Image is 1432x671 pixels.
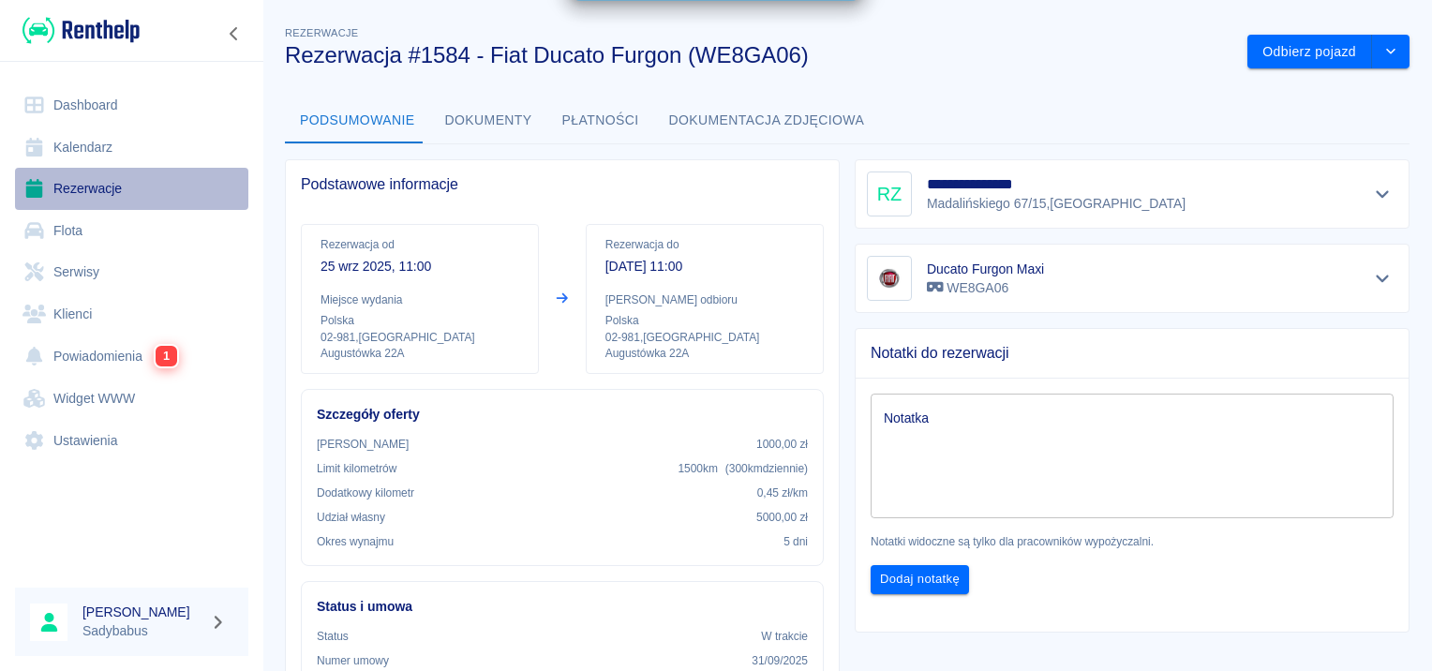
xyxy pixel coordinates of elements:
span: Podstawowe informacje [301,175,824,194]
a: Flota [15,210,248,252]
a: Serwisy [15,251,248,293]
h6: Ducato Furgon Maxi [927,260,1044,278]
h6: Status i umowa [317,597,808,617]
p: Status [317,628,349,645]
p: [PERSON_NAME] [317,436,409,453]
img: Renthelp logo [22,15,140,46]
span: ( 300 km dziennie ) [725,462,808,475]
p: Rezerwacja od [321,236,519,253]
p: WE8GA06 [927,278,1044,298]
p: Dodatkowy kilometr [317,485,414,501]
button: drop-down [1372,35,1410,69]
p: Limit kilometrów [317,460,396,477]
button: Pokaż szczegóły [1367,181,1398,207]
p: 02-981 , [GEOGRAPHIC_DATA] [605,329,804,346]
img: Image [871,260,908,297]
p: 02-981 , [GEOGRAPHIC_DATA] [321,329,519,346]
span: Notatki do rezerwacji [871,344,1394,363]
button: Płatności [547,98,654,143]
button: Dodaj notatkę [871,565,969,594]
p: 25 wrz 2025, 11:00 [321,257,519,276]
span: Rezerwacje [285,27,358,38]
p: [PERSON_NAME] odbioru [605,291,804,308]
div: RZ [867,171,912,216]
p: Polska [605,312,804,329]
button: Pokaż szczegóły [1367,265,1398,291]
a: Powiadomienia1 [15,335,248,378]
p: 31/09/2025 [752,652,808,669]
p: Notatki widoczne są tylko dla pracowników wypożyczalni. [871,533,1394,550]
h6: [PERSON_NAME] [82,603,202,621]
p: Okres wynajmu [317,533,394,550]
a: Kalendarz [15,127,248,169]
a: Renthelp logo [15,15,140,46]
p: 1500 km [678,460,808,477]
p: W trakcie [761,628,808,645]
a: Klienci [15,293,248,335]
a: Widget WWW [15,378,248,420]
h6: Szczegóły oferty [317,405,808,425]
p: Sadybabus [82,621,202,641]
button: Dokumentacja zdjęciowa [654,98,880,143]
a: Dashboard [15,84,248,127]
button: Podsumowanie [285,98,430,143]
p: 5 dni [783,533,808,550]
p: Augustówka 22A [605,346,804,362]
button: Zwiń nawigację [220,22,248,46]
h3: Rezerwacja #1584 - Fiat Ducato Furgon (WE8GA06) [285,42,1232,68]
p: [DATE] 11:00 [605,257,804,276]
span: 1 [156,346,177,366]
p: Numer umowy [317,652,389,669]
a: Rezerwacje [15,168,248,210]
p: Miejsce wydania [321,291,519,308]
p: Madalińskiego 67/15 , [GEOGRAPHIC_DATA] [927,194,1186,214]
p: 5000,00 zł [756,509,808,526]
button: Odbierz pojazd [1247,35,1372,69]
a: Ustawienia [15,420,248,462]
button: Dokumenty [430,98,547,143]
p: 0,45 zł /km [757,485,808,501]
p: Augustówka 22A [321,346,519,362]
p: Polska [321,312,519,329]
p: Udział własny [317,509,385,526]
p: Rezerwacja do [605,236,804,253]
p: 1000,00 zł [756,436,808,453]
